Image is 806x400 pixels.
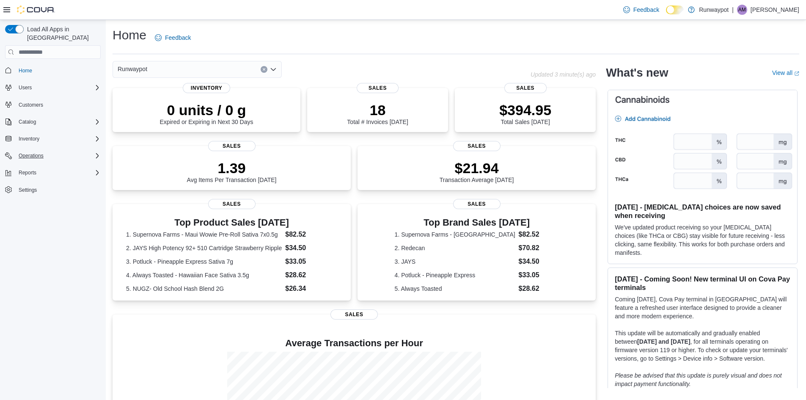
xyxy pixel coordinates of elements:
span: Users [19,84,32,91]
p: We've updated product receiving so your [MEDICAL_DATA] choices (like THCa or CBG) stay visible fo... [615,223,790,257]
a: Feedback [151,29,194,46]
svg: External link [794,71,799,76]
p: $394.95 [499,102,551,119]
button: Open list of options [270,66,277,73]
span: Sales [208,141,256,151]
p: 1.39 [187,160,277,177]
p: Coming [DATE], Cova Pay terminal in [GEOGRAPHIC_DATA] will feature a refreshed user interface des... [615,295,790,320]
h1: Home [113,27,146,44]
button: Catalog [2,116,104,128]
span: Catalog [15,117,101,127]
span: Sales [453,141,501,151]
span: Settings [19,187,37,193]
dd: $70.82 [519,243,559,253]
span: Load All Apps in [GEOGRAPHIC_DATA] [24,25,101,42]
span: Inventory [183,83,230,93]
h3: [DATE] - [MEDICAL_DATA] choices are now saved when receiving [615,203,790,220]
button: Catalog [15,117,39,127]
span: Inventory [19,135,39,142]
h4: Average Transactions per Hour [119,338,589,348]
span: Sales [453,199,501,209]
div: Expired or Expiring in Next 30 Days [160,102,253,125]
p: Runwaypot [699,5,729,15]
dt: 4. Potluck - Pineapple Express [395,271,515,279]
span: Sales [330,309,378,320]
div: Transaction Average [DATE] [440,160,514,183]
dd: $82.52 [519,229,559,240]
p: This update will be automatically and gradually enabled between , for all terminals operating on ... [615,329,790,363]
span: Reports [19,169,36,176]
a: Home [15,66,36,76]
dd: $33.05 [285,257,337,267]
span: Sales [357,83,399,93]
dd: $82.52 [285,229,337,240]
button: Users [2,82,104,94]
nav: Complex example [5,61,101,218]
span: Sales [504,83,547,93]
dt: 2. Redecan [395,244,515,252]
dt: 5. Always Toasted [395,284,515,293]
dt: 5. NUGZ- Old School Hash Blend 2G [126,284,282,293]
span: Sales [208,199,256,209]
button: Customers [2,99,104,111]
a: Settings [15,185,40,195]
span: Dark Mode [666,14,666,15]
button: Inventory [15,134,43,144]
span: Feedback [633,6,659,14]
p: Updated 3 minute(s) ago [531,71,596,78]
dt: 4. Always Toasted - Hawaiian Face Sativa 3.5g [126,271,282,279]
dd: $34.50 [519,257,559,267]
span: Feedback [165,33,191,42]
span: Catalog [19,119,36,125]
a: Feedback [620,1,663,18]
dt: 2. JAYS High Potency 92+ 510 Cartridge Strawberry Ripple [126,244,282,252]
dd: $33.05 [519,270,559,280]
button: Users [15,83,35,93]
dd: $34.50 [285,243,337,253]
button: Reports [2,167,104,179]
dt: 1. Supernova Farms - Maui Wowie Pre-Roll Sativa 7x0.5g [126,230,282,239]
span: Home [19,67,32,74]
span: Home [15,65,101,75]
button: Reports [15,168,40,178]
h3: Top Brand Sales [DATE] [395,218,559,228]
dd: $28.62 [285,270,337,280]
div: Total # Invoices [DATE] [347,102,408,125]
span: Settings [15,185,101,195]
a: Customers [15,100,47,110]
p: 0 units / 0 g [160,102,253,119]
h3: Top Product Sales [DATE] [126,218,337,228]
a: View allExternal link [772,69,799,76]
span: Runwaypot [118,64,147,74]
button: Inventory [2,133,104,145]
div: Total Sales [DATE] [499,102,551,125]
h3: [DATE] - Coming Soon! New terminal UI on Cova Pay terminals [615,275,790,292]
span: Users [15,83,101,93]
span: Customers [15,99,101,110]
span: AM [738,5,746,15]
button: Settings [2,184,104,196]
span: Operations [15,151,101,161]
img: Cova [17,6,55,14]
h2: What's new [606,66,668,80]
span: Reports [15,168,101,178]
strong: [DATE] and [DATE] [637,338,690,345]
button: Operations [15,151,47,161]
p: [PERSON_NAME] [751,5,799,15]
input: Dark Mode [666,6,684,14]
div: Avg Items Per Transaction [DATE] [187,160,277,183]
dd: $26.34 [285,284,337,294]
em: Please be advised that this update is purely visual and does not impact payment functionality. [615,372,782,387]
div: Artom Mehrasa [737,5,747,15]
button: Home [2,64,104,76]
dt: 3. Potluck - Pineapple Express Sativa 7g [126,257,282,266]
span: Operations [19,152,44,159]
p: $21.94 [440,160,514,177]
span: Inventory [15,134,101,144]
p: | [732,5,734,15]
dt: 1. Supernova Farms - [GEOGRAPHIC_DATA] [395,230,515,239]
p: 18 [347,102,408,119]
span: Customers [19,102,43,108]
dd: $28.62 [519,284,559,294]
button: Operations [2,150,104,162]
